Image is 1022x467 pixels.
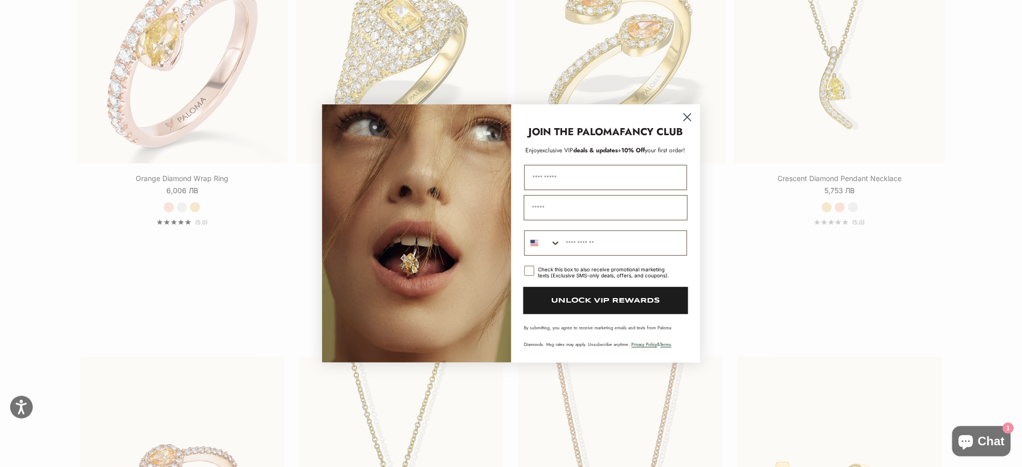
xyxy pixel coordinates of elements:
[540,146,574,155] span: exclusive VIP
[632,341,657,347] a: Privacy Policy
[632,341,673,347] span: & .
[526,146,540,155] span: Enjoy
[525,231,561,255] button: Search Countries
[540,146,618,155] span: deals & updates
[524,165,687,190] input: First Name
[524,195,688,220] input: Email
[322,104,511,363] img: Loading...
[523,287,688,314] button: UNLOCK VIP REWARDS
[538,266,675,278] div: Check this box to also receive promotional marketing texts (Exclusive SMS-only deals, offers, and...
[618,146,686,155] span: + your first order!
[620,125,683,139] strong: FANCY CLUB
[679,108,696,126] button: Close dialog
[622,146,645,155] span: 10% Off
[528,125,620,139] strong: JOIN THE PALOMA
[561,231,687,255] input: Phone Number
[530,239,538,247] img: United States
[524,324,687,347] p: By submitting, you agree to receive marketing emails and texts from Paloma Diamonds. Msg rates ma...
[660,341,672,347] a: Terms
